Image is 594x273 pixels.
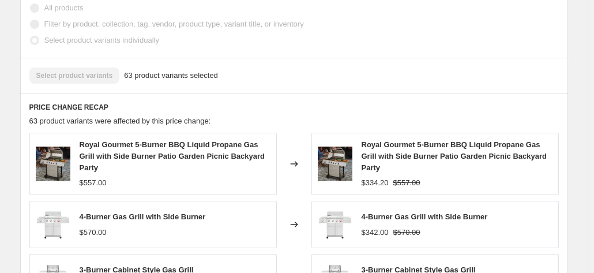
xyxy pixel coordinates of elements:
[80,227,107,238] div: $570.00
[44,36,159,44] span: Select product variants individually
[44,3,84,12] span: All products
[362,212,488,221] span: 4-Burner Gas Grill with Side Burner
[393,227,420,238] strike: $570.00
[362,177,389,189] div: $334.20
[318,147,352,181] img: 1_f7f5ccef-ec86-4ad0-8d88-5a93011001b0_80x.jpg
[29,117,211,125] span: 63 product variants were affected by this price change:
[36,147,70,181] img: 1_f7f5ccef-ec86-4ad0-8d88-5a93011001b0_80x.jpg
[362,227,389,238] div: $342.00
[80,177,107,189] div: $557.00
[124,70,218,81] span: 63 product variants selected
[29,103,559,112] h6: PRICE CHANGE RECAP
[362,140,547,172] span: Royal Gourmet 5-Burner BBQ Liquid Propane Gas Grill with Side Burner Patio Garden Picnic Backyard...
[80,212,206,221] span: 4-Burner Gas Grill with Side Burner
[36,207,70,242] img: 8d259241c40e3b7901a0911febed0b44_80x.jpg
[318,207,352,242] img: 8d259241c40e3b7901a0911febed0b44_80x.jpg
[80,140,265,172] span: Royal Gourmet 5-Burner BBQ Liquid Propane Gas Grill with Side Burner Patio Garden Picnic Backyard...
[393,177,420,189] strike: $557.00
[44,20,304,28] span: Filter by product, collection, tag, vendor, product type, variant title, or inventory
